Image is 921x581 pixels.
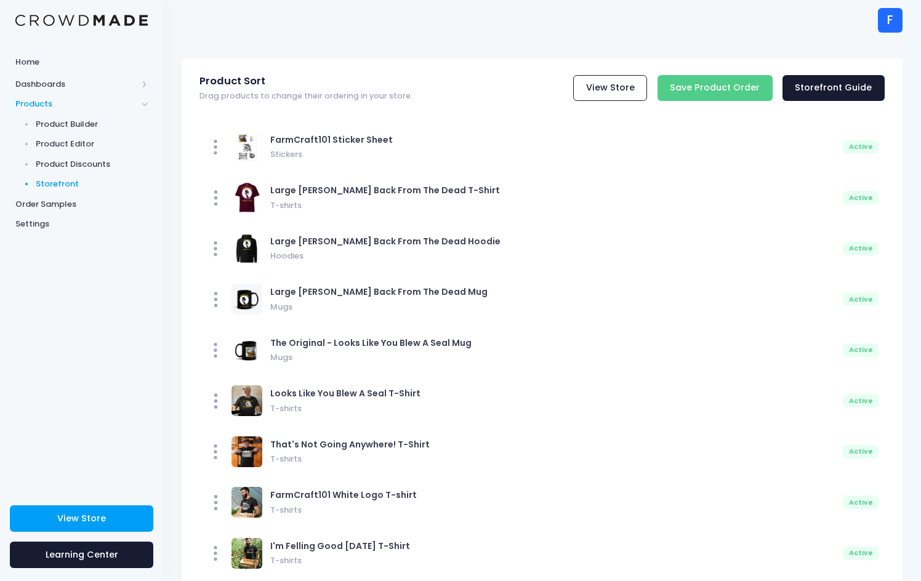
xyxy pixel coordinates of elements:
span: T-shirts [270,197,839,211]
div: Active [843,140,879,154]
span: T-shirts [270,451,839,465]
div: Active [843,495,879,509]
div: Active [843,547,879,560]
span: I'm Felling Good [DATE] T-Shirt [270,540,410,552]
span: Order Samples [15,198,148,210]
span: Products [15,98,137,110]
span: Product Builder [36,118,148,130]
span: Large [PERSON_NAME] Back From The Dead T-Shirt [270,184,500,196]
div: Active [843,242,879,255]
a: View Store [573,75,647,102]
span: Product Sort [199,75,265,87]
span: Settings [15,218,148,230]
input: Save Product Order [658,75,773,102]
span: T-shirts [270,553,839,567]
span: Mugs [270,299,839,313]
span: Large [PERSON_NAME] Back From The Dead Hoodie [270,235,501,247]
div: F [878,8,903,33]
span: Large [PERSON_NAME] Back From The Dead Mug [270,286,488,298]
span: Looks Like You Blew A Seal T-Shirt [270,387,420,399]
span: Home [15,56,148,68]
span: Dashboards [15,78,137,90]
span: Learning Center [46,548,118,561]
a: Storefront Guide [782,75,885,102]
span: Drag products to change their ordering in your store. [199,92,412,101]
span: Product Editor [36,138,148,150]
span: Hoodies [270,248,839,262]
div: Active [843,343,879,357]
a: Learning Center [10,542,153,568]
img: Logo [15,15,148,26]
span: T-shirts [270,400,839,414]
span: View Store [57,512,106,524]
div: Active [843,394,879,407]
span: FarmCraft101 Sticker Sheet [270,134,393,146]
span: Stickers [270,146,839,161]
span: Storefront [36,178,148,190]
div: Active [843,445,879,459]
a: View Store [10,505,153,532]
span: Product Discounts [36,158,148,170]
div: Active [843,292,879,306]
div: Active [843,191,879,204]
span: That's Not Going Anywhere! T-Shirt [270,438,430,451]
span: T-shirts [270,502,839,516]
span: FarmCraft101 White Logo T-shirt [270,489,417,501]
span: The Original - Looks Like You Blew A Seal Mug [270,337,472,349]
span: Mugs [270,350,839,364]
